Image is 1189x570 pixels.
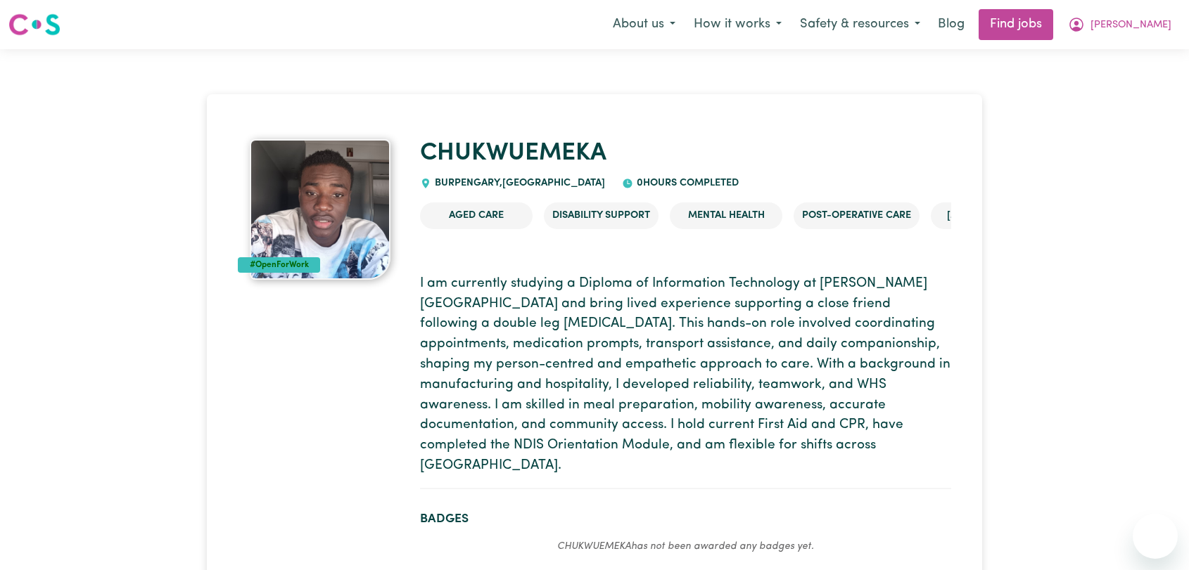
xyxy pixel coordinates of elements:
[238,257,321,273] div: #OpenForWork
[8,8,61,41] a: Careseekers logo
[544,202,659,229] li: Disability Support
[670,202,782,229] li: Mental Health
[979,9,1053,40] a: Find jobs
[420,512,951,526] h2: Badges
[1059,10,1181,39] button: My Account
[1091,18,1171,33] span: [PERSON_NAME]
[1133,514,1178,559] iframe: Button to launch messaging window
[604,10,685,39] button: About us
[791,10,929,39] button: Safety & resources
[929,9,973,40] a: Blog
[685,10,791,39] button: How it works
[420,141,606,166] a: CHUKWUEMEKA
[931,202,1043,229] li: [MEDICAL_DATA]
[420,202,533,229] li: Aged Care
[238,139,404,280] a: CHUKWUEMEKA's profile picture'#OpenForWork
[794,202,920,229] li: Post-operative care
[420,274,951,477] p: I am currently studying a Diploma of Information Technology at [PERSON_NAME][GEOGRAPHIC_DATA] and...
[431,178,605,188] span: BURPENGARY , [GEOGRAPHIC_DATA]
[8,12,61,37] img: Careseekers logo
[633,178,739,188] span: 0 hours completed
[557,541,814,552] em: CHUKWUEMEKA has not been awarded any badges yet.
[250,139,390,280] img: CHUKWUEMEKA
